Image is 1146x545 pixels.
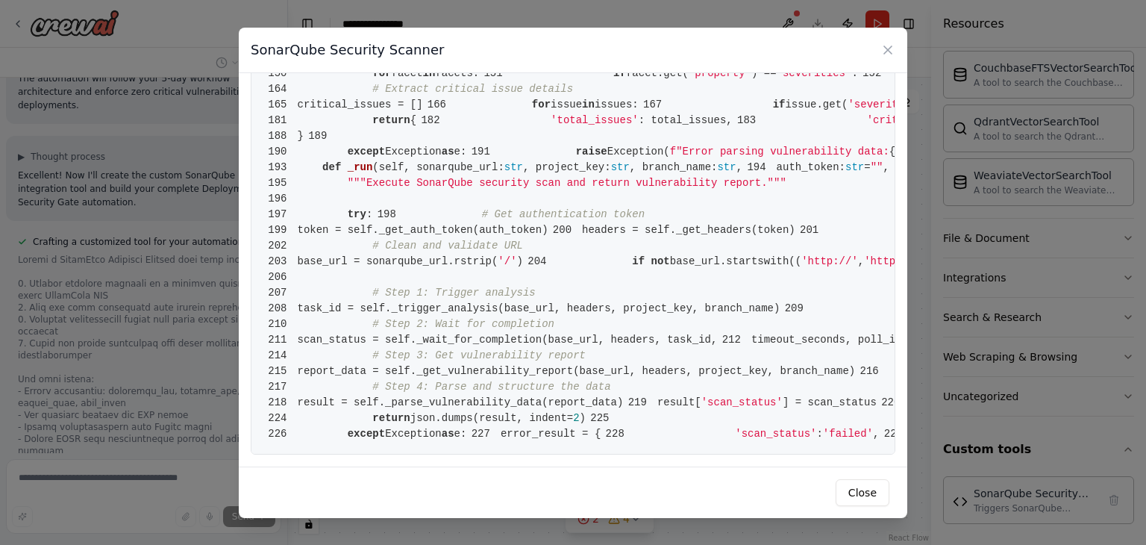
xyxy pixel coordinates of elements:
[580,412,586,424] span: )
[263,160,298,175] span: 193
[632,255,645,267] span: if
[733,113,767,128] span: 183
[595,99,639,110] span: issues:
[348,208,366,220] span: try
[263,254,298,270] span: 203
[263,426,298,442] span: 226
[263,302,780,314] span: task_id = self._trigger_analysis(base_url, headers, project_key, branch_name)
[435,67,479,79] span: facets:
[263,285,298,301] span: 207
[372,287,535,299] span: # Step 1: Trigger analysis
[385,146,442,158] span: Exception
[263,144,298,160] span: 190
[366,208,372,220] span: :
[263,395,298,411] span: 218
[626,67,689,79] span: facet.get(
[777,67,852,79] span: 'severities'
[836,479,889,506] button: Close
[251,40,444,60] h3: SonarQube Security Scanner
[263,348,298,364] span: 214
[263,130,304,142] span: }
[263,332,298,348] span: 211
[372,161,378,173] span: (
[639,114,733,126] span: : total_issues,
[630,161,718,173] span: , branch_name:
[263,379,298,395] span: 217
[263,99,423,110] span: critical_issues = []
[454,146,467,158] span: e:
[498,255,516,267] span: '/'
[372,83,573,95] span: # Extract critical issue details
[864,255,927,267] span: 'https://'
[879,426,913,442] span: 229
[548,222,583,238] span: 200
[785,99,848,110] span: issue.get(
[773,99,786,110] span: if
[263,113,298,128] span: 181
[263,224,548,236] span: token = self._get_auth_token(auth_token)
[263,81,298,97] span: 164
[379,161,504,173] span: self, sonarqube_url:
[623,395,657,411] span: 219
[263,175,298,191] span: 195
[442,428,454,440] span: as
[573,412,579,424] span: 2
[410,114,416,126] span: {
[717,332,751,348] span: 212
[263,238,298,254] span: 202
[867,114,967,126] span: 'critical_count'
[263,317,298,332] span: 210
[883,161,995,173] span: , timeout_seconds:
[851,67,857,79] span: :
[845,161,864,173] span: str
[442,146,454,158] span: as
[777,161,845,173] span: auth_token:
[263,364,298,379] span: 215
[372,381,610,393] span: # Step 4: Parse and structure the data
[858,255,864,267] span: ,
[735,428,816,440] span: 'scan_status'
[410,412,573,424] span: json.dumps(result, indent=
[873,428,879,440] span: ,
[348,161,373,173] span: _run
[670,146,889,158] span: f"Error parsing vulnerability data:
[780,301,814,317] span: 209
[601,426,635,442] span: 228
[263,191,298,207] span: 196
[504,161,523,173] span: str
[372,114,410,126] span: return
[263,128,298,144] span: 188
[423,67,436,79] span: in
[466,426,501,442] span: 227
[517,255,523,267] span: )
[298,255,498,267] span: base_url = sonarqube_url.rstrip(
[742,160,777,175] span: 194
[611,161,630,173] span: str
[479,66,513,81] span: 151
[848,99,910,110] span: 'severity'
[855,364,889,379] span: 216
[263,411,298,426] span: 224
[613,67,626,79] span: if
[304,128,338,144] span: 189
[717,161,736,173] span: str
[551,114,639,126] span: 'total_issues'
[466,144,501,160] span: 191
[864,161,870,173] span: =
[701,396,783,408] span: 'scan_status'
[385,428,442,440] span: Exception
[263,301,298,317] span: 208
[582,99,595,110] span: in
[816,428,822,440] span: :
[372,318,554,330] span: # Step 2: Wait for completion
[783,396,877,408] span: ] = scan_status
[263,396,623,408] span: result = self._parse_vulnerability_data(report_data)
[322,161,341,173] span: def
[348,428,385,440] span: except
[871,161,883,173] span: ""
[372,67,391,79] span: for
[263,66,298,81] span: 150
[263,365,855,377] span: report_data = self._get_vulnerability_report(base_url, headers, project_key, branch_name)
[717,334,945,346] span: timeout_seconds, poll_interval)
[889,146,895,158] span: {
